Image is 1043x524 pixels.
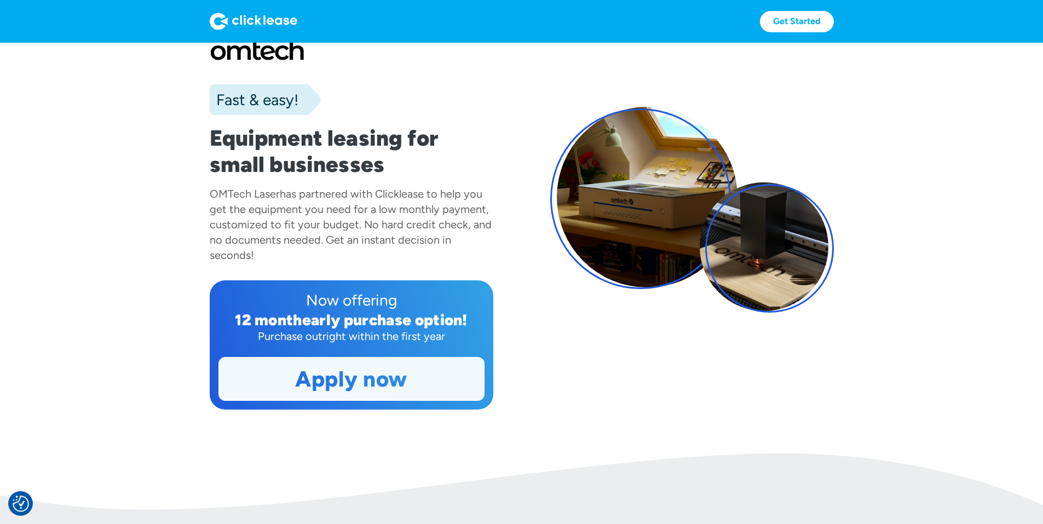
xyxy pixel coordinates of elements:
[210,187,280,200] div: OMTech Laser
[210,89,298,111] div: Fast & easy!
[13,496,29,512] button: Consent Preferences
[13,496,29,512] img: Revisit consent button
[760,11,834,32] a: Get Started
[210,125,493,177] h1: Equipment leasing for small businesses
[218,329,485,344] div: Purchase outright within the first year
[218,289,485,311] div: Now offering
[210,13,297,30] img: Logo
[210,187,492,262] div: has partnered with Clicklease to help you get the equipment you need for a low monthly payment, c...
[302,310,468,329] div: early purchase option!
[235,310,302,329] div: 12 month
[219,358,484,400] a: Apply now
